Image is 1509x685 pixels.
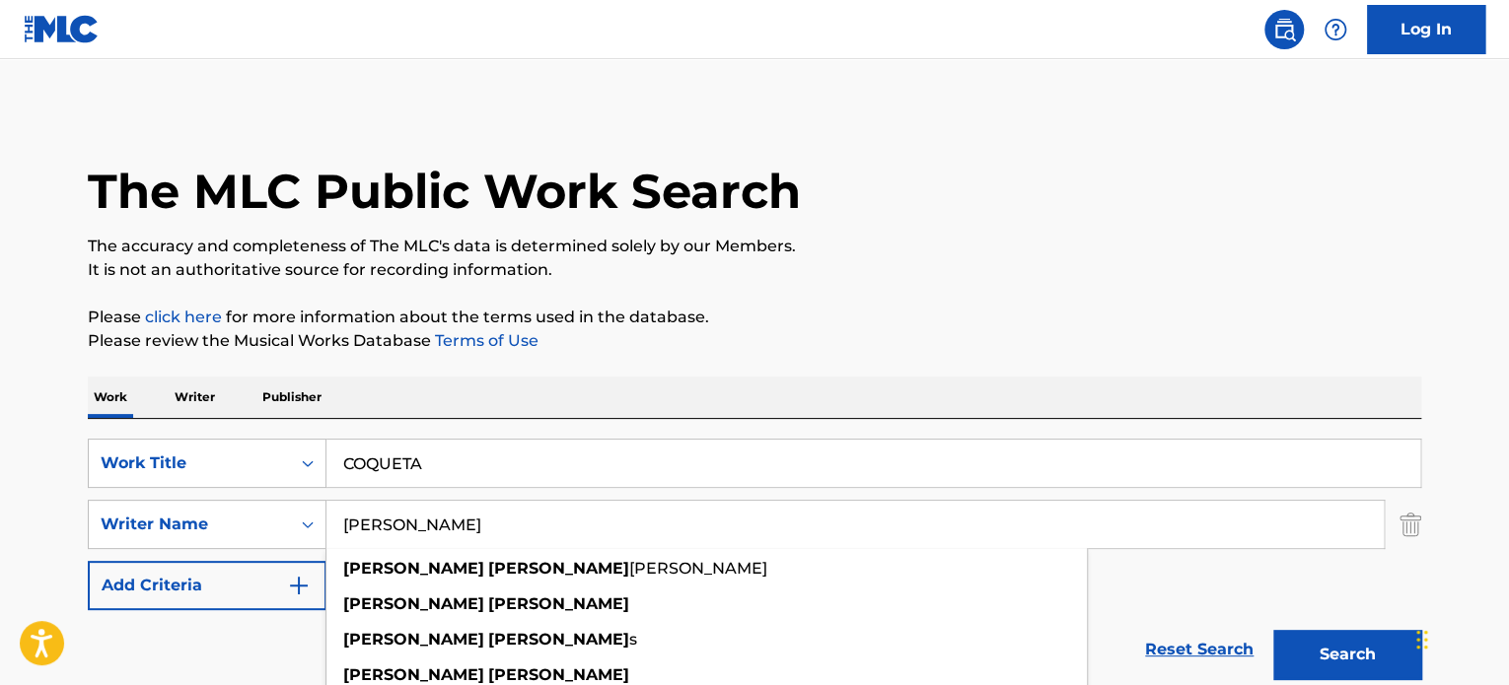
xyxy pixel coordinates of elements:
[88,329,1421,353] p: Please review the Musical Works Database
[343,665,484,684] strong: [PERSON_NAME]
[1264,10,1304,49] a: Public Search
[88,235,1421,258] p: The accuracy and completeness of The MLC's data is determined solely by our Members.
[488,594,629,613] strong: [PERSON_NAME]
[1316,10,1355,49] div: Help
[1272,18,1296,41] img: search
[88,377,133,418] p: Work
[1273,630,1421,679] button: Search
[88,258,1421,282] p: It is not an authoritative source for recording information.
[256,377,327,418] p: Publisher
[1400,500,1421,549] img: Delete Criterion
[145,308,222,326] a: click here
[1135,628,1263,671] a: Reset Search
[101,451,278,475] div: Work Title
[287,574,311,597] img: 9d2ae6d4665cec9f34b9.svg
[1416,610,1428,669] div: Drag
[1410,590,1509,685] iframe: Chat Widget
[629,630,637,649] span: s
[88,162,801,221] h1: The MLC Public Work Search
[343,630,484,649] strong: [PERSON_NAME]
[431,331,539,350] a: Terms of Use
[488,559,629,578] strong: [PERSON_NAME]
[88,561,326,610] button: Add Criteria
[24,15,100,43] img: MLC Logo
[1324,18,1347,41] img: help
[88,306,1421,329] p: Please for more information about the terms used in the database.
[488,665,629,684] strong: [PERSON_NAME]
[343,594,484,613] strong: [PERSON_NAME]
[629,559,767,578] span: [PERSON_NAME]
[101,513,278,536] div: Writer Name
[343,559,484,578] strong: [PERSON_NAME]
[169,377,221,418] p: Writer
[1367,5,1485,54] a: Log In
[488,630,629,649] strong: [PERSON_NAME]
